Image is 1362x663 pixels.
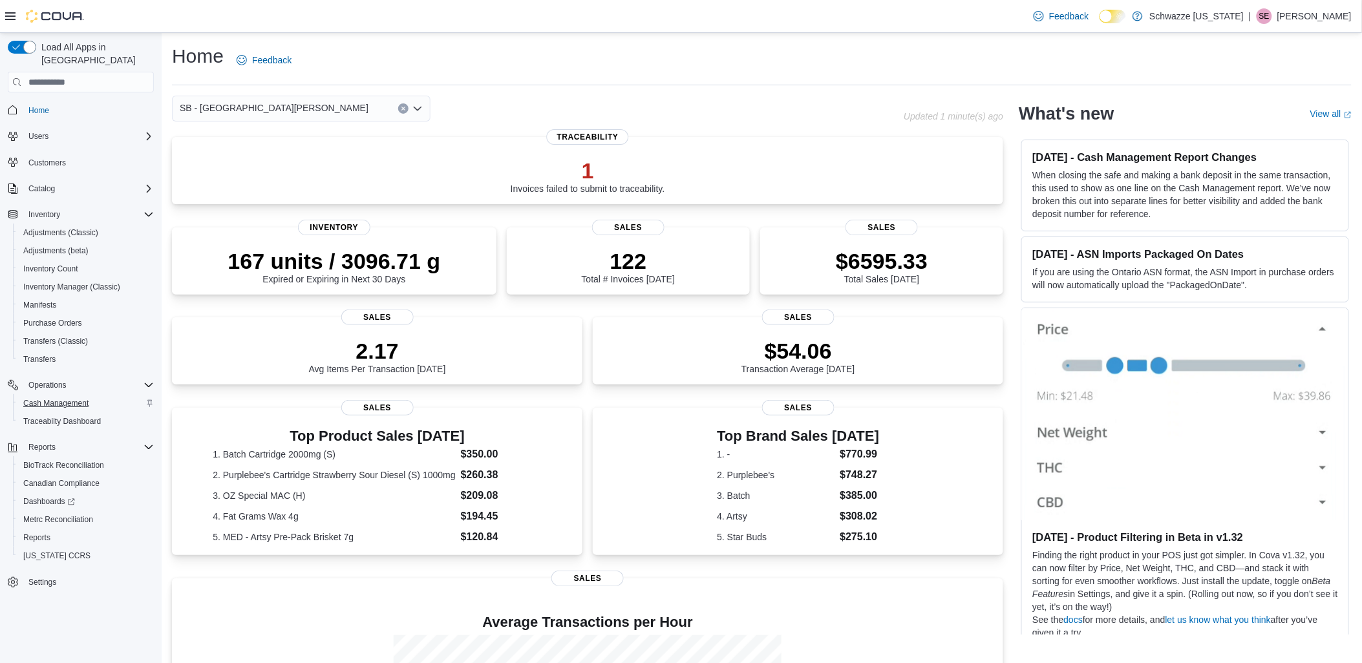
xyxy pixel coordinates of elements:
p: $54.06 [741,338,855,364]
a: Customers [23,155,71,171]
button: Customers [3,153,159,172]
dd: $120.84 [461,529,542,545]
button: Operations [3,376,159,394]
a: Transfers (Classic) [18,333,93,349]
div: Expired or Expiring in Next 30 Days [228,248,440,284]
p: Updated 1 minute(s) ago [904,111,1003,121]
span: Inventory Manager (Classic) [18,279,154,295]
span: Adjustments (beta) [18,243,154,258]
a: Transfers [18,352,61,367]
button: Operations [23,377,72,393]
span: Purchase Orders [23,318,82,328]
h1: Home [172,43,224,69]
dt: 5. Star Buds [717,531,835,543]
dd: $194.45 [461,509,542,524]
button: Reports [3,438,159,456]
span: BioTrack Reconciliation [23,460,104,470]
span: Dashboards [18,494,154,509]
dt: 3. OZ Special MAC (H) [213,489,455,502]
span: Inventory [23,207,154,222]
button: Cash Management [13,394,159,412]
a: Settings [23,574,61,590]
button: Clear input [398,103,409,114]
span: Adjustments (Classic) [18,225,154,240]
span: Canadian Compliance [18,476,154,491]
button: Manifests [13,296,159,314]
img: Cova [26,10,84,23]
p: 1 [511,158,665,184]
a: Cash Management [18,395,94,411]
span: Settings [23,574,154,590]
span: Traceabilty Dashboard [18,414,154,429]
span: SE [1259,8,1270,24]
span: Dashboards [23,496,75,507]
a: Feedback [1028,3,1094,29]
button: Inventory Manager (Classic) [13,278,159,296]
span: Catalog [23,181,154,196]
span: Traceability [547,129,629,145]
a: View allExternal link [1310,109,1352,119]
button: Adjustments (beta) [13,242,159,260]
span: Metrc Reconciliation [23,514,93,525]
span: Inventory Manager (Classic) [23,282,120,292]
span: SB - [GEOGRAPHIC_DATA][PERSON_NAME] [180,100,368,116]
span: Reports [23,532,50,543]
h3: [DATE] - Product Filtering in Beta in v1.32 [1032,531,1338,543]
a: Inventory Manager (Classic) [18,279,125,295]
a: [US_STATE] CCRS [18,548,96,563]
span: Inventory [298,220,370,235]
button: Settings [3,573,159,591]
span: Sales [551,571,624,586]
button: Open list of options [412,103,423,114]
span: Inventory Count [23,264,78,274]
button: Reports [23,439,61,455]
button: [US_STATE] CCRS [13,547,159,565]
div: Total # Invoices [DATE] [582,248,675,284]
span: Home [28,105,49,116]
button: Metrc Reconciliation [13,510,159,529]
button: Users [3,127,159,145]
dt: 4. Artsy [717,510,835,523]
button: Catalog [3,180,159,198]
span: Transfers (Classic) [18,333,154,349]
h3: Top Product Sales [DATE] [213,428,542,444]
p: $6595.33 [836,248,928,274]
span: Operations [28,380,67,390]
span: Cash Management [23,398,89,408]
h3: Top Brand Sales [DATE] [717,428,879,444]
span: Inventory Count [18,261,154,277]
h2: What's new [1019,103,1114,124]
dd: $275.10 [840,529,880,545]
span: Purchase Orders [18,315,154,331]
span: Users [23,129,154,144]
span: Operations [23,377,154,393]
span: Manifests [18,297,154,313]
dt: 4. Fat Grams Wax 4g [213,510,455,523]
span: Transfers [18,352,154,367]
span: Settings [28,577,56,587]
p: If you are using the Ontario ASN format, the ASN Import in purchase orders will now automatically... [1032,266,1338,291]
dd: $350.00 [461,447,542,462]
span: Inventory [28,209,60,220]
p: Finding the right product in your POS just got simpler. In Cova v1.32, you can now filter by Pric... [1032,549,1338,613]
span: Transfers [23,354,56,364]
dt: 2. Purplebee's [717,468,835,481]
span: Sales [341,400,414,416]
span: Users [28,131,48,142]
span: Washington CCRS [18,548,154,563]
span: Customers [28,158,66,168]
dt: 1. Batch Cartridge 2000mg (S) [213,448,455,461]
span: Sales [762,400,835,416]
button: Home [3,100,159,119]
a: Adjustments (Classic) [18,225,103,240]
input: Dark Mode [1100,10,1127,23]
button: Inventory [23,207,65,222]
button: Canadian Compliance [13,474,159,492]
a: Feedback [231,47,297,73]
div: Avg Items Per Transaction [DATE] [309,338,446,374]
button: Traceabilty Dashboard [13,412,159,430]
a: Inventory Count [18,261,83,277]
h4: Average Transactions per Hour [182,615,993,630]
dt: 5. MED - Artsy Pre-Pack Brisket 7g [213,531,455,543]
